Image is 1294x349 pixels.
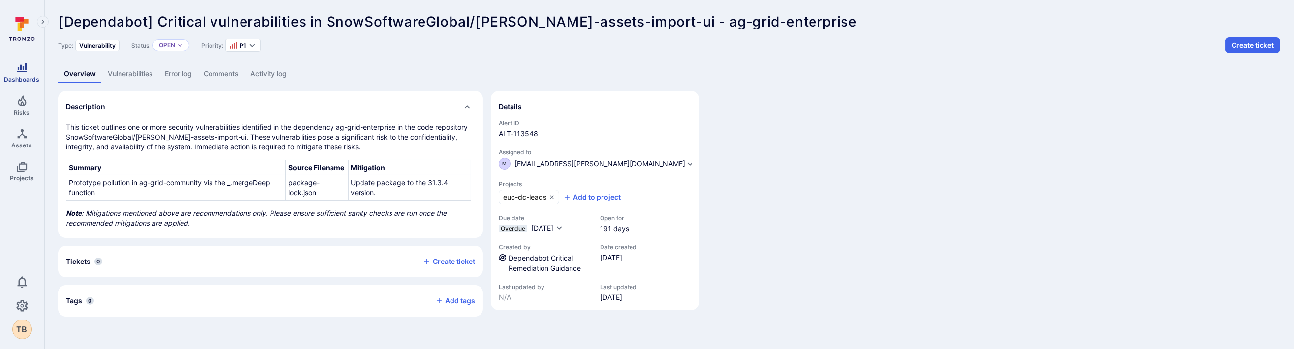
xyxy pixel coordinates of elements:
[499,148,692,156] span: Assigned to
[531,224,553,232] span: [DATE]
[600,214,629,222] span: Open for
[66,296,82,306] h2: Tags
[58,246,483,277] div: Collapse
[177,42,183,48] button: Expand dropdown
[66,102,105,112] h2: Description
[509,254,581,272] a: Dependabot Critical Remediation Guidance
[499,214,590,233] div: Due date field
[58,91,483,122] div: Collapse description
[58,285,483,317] div: Collapse tags
[37,16,49,28] button: Expand navigation menu
[348,175,471,201] td: Update package to the 31.3.4 version.
[600,224,629,233] span: 191 days
[66,209,82,217] b: Note
[686,160,694,168] button: Expand dropdown
[499,158,511,170] div: magnus.eklund@snowsoftware.com
[66,175,286,201] td: Prototype pollution in ag-grid-community via the _.mergeDeep function
[499,129,692,139] span: ALT-113548
[86,297,94,305] span: 0
[240,42,246,49] span: P1
[499,243,590,251] span: Created by
[66,160,286,175] th: Summary
[499,158,685,170] button: M[EMAIL_ADDRESS][PERSON_NAME][DOMAIN_NAME]
[39,18,46,26] i: Expand navigation menu
[286,175,348,201] td: package-lock.json
[66,209,447,227] i: : Mitigations mentioned above are recommendations only. Please ensure sufficient sanity checks ar...
[1225,37,1280,53] button: Create ticket
[58,13,857,30] span: [Dependabot] Critical vulnerabilities in SnowSoftwareGlobal/[PERSON_NAME]-assets-import-ui - ag-g...
[501,225,525,232] span: Overdue
[499,119,692,127] span: Alert ID
[503,192,547,202] span: euc-dc-leads
[600,292,637,302] span: [DATE]
[499,214,590,222] span: Due date
[12,320,32,339] div: Taras Borodii
[159,41,175,49] button: Open
[600,243,637,251] span: Date created
[58,246,483,277] section: tickets card
[499,190,559,204] a: euc-dc-leads
[563,192,621,202] button: Add to project
[514,160,685,167] span: [EMAIL_ADDRESS][PERSON_NAME][DOMAIN_NAME]
[14,109,30,116] span: Risks
[286,160,348,175] th: Source Filename
[244,65,293,83] a: Activity log
[159,65,198,83] a: Error log
[66,122,475,152] p: This ticket outlines one or more security vulnerabilities identified in the dependency ag-grid-en...
[499,283,590,291] span: Last updated by
[423,257,475,266] button: Create ticket
[248,41,256,49] button: Expand dropdown
[499,292,590,302] span: N/A
[58,65,1280,83] div: Alert tabs
[348,160,471,175] th: Mitigation
[201,42,223,49] span: Priority:
[12,320,32,339] button: TB
[10,174,34,182] span: Projects
[94,258,102,265] span: 0
[58,65,102,83] a: Overview
[75,40,120,51] div: Vulnerability
[66,257,90,266] h2: Tickets
[427,293,475,309] button: Add tags
[499,102,522,112] h2: Details
[230,41,246,49] button: P1
[12,142,32,149] span: Assets
[102,65,159,83] a: Vulnerabilities
[600,283,637,291] span: Last updated
[499,180,692,188] span: Projects
[600,253,637,262] span: [DATE]
[531,224,563,233] button: [DATE]
[4,76,40,83] span: Dashboards
[131,42,150,49] span: Status:
[58,42,73,49] span: Type:
[491,91,699,310] section: details card
[198,65,244,83] a: Comments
